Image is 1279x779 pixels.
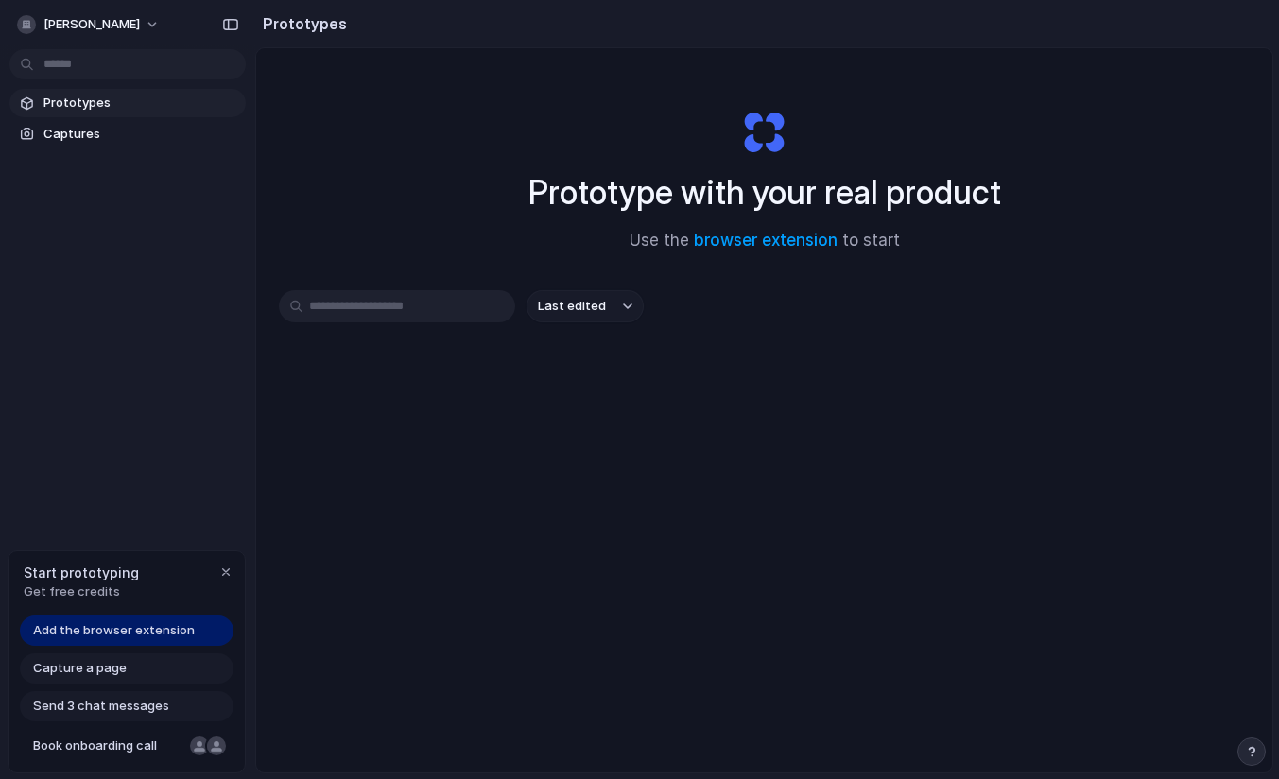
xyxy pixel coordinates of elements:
[33,659,127,678] span: Capture a page
[43,94,238,113] span: Prototypes
[255,12,347,35] h2: Prototypes
[33,736,182,755] span: Book onboarding call
[9,9,169,40] button: [PERSON_NAME]
[24,582,139,601] span: Get free credits
[538,297,606,316] span: Last edited
[20,615,233,646] a: Add the browser extension
[694,231,838,250] a: browser extension
[43,15,140,34] span: [PERSON_NAME]
[205,735,228,757] div: Christian Iacullo
[9,120,246,148] a: Captures
[188,735,211,757] div: Nicole Kubica
[528,167,1001,217] h1: Prototype with your real product
[630,229,900,253] span: Use the to start
[9,89,246,117] a: Prototypes
[24,563,139,582] span: Start prototyping
[33,621,195,640] span: Add the browser extension
[33,697,169,716] span: Send 3 chat messages
[527,290,644,322] button: Last edited
[20,731,233,761] a: Book onboarding call
[43,125,238,144] span: Captures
